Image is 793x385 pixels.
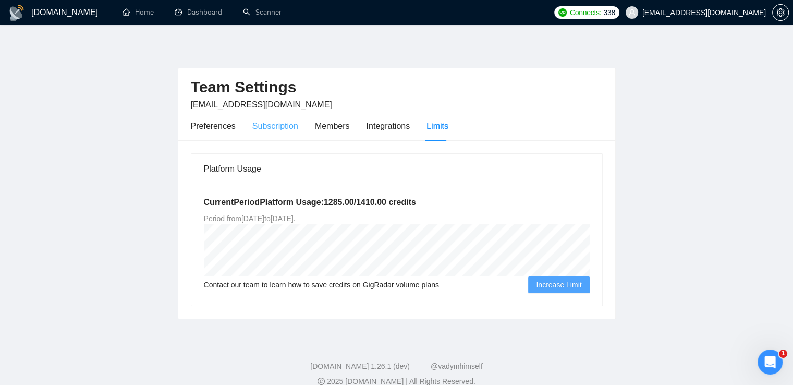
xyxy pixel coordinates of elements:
[243,8,282,17] a: searchScanner
[191,100,332,109] span: [EMAIL_ADDRESS][DOMAIN_NAME]
[536,279,581,291] span: Increase Limit
[191,77,603,98] h2: Team Settings
[315,119,350,133] div: Members
[310,362,410,370] a: [DOMAIN_NAME] 1.26.1 (dev)
[528,276,589,293] button: Increase Limit
[431,362,483,370] a: @vadymhimself
[191,119,236,133] div: Preferences
[204,196,590,209] h5: Current Period Platform Usage: 1285.00 / 1410.00 credits
[175,8,222,17] a: dashboardDashboard
[318,378,325,385] span: copyright
[758,350,783,375] iframe: Intercom live chat
[367,119,410,133] div: Integrations
[628,9,636,16] span: user
[558,8,567,17] img: upwork-logo.png
[204,279,439,291] span: Contact our team to learn how to save credits on GigRadar volume plans
[779,350,787,358] span: 1
[204,214,296,223] span: Period from [DATE] to [DATE] .
[8,5,25,21] img: logo
[603,7,615,18] span: 338
[570,7,601,18] span: Connects:
[252,119,298,133] div: Subscription
[123,8,154,17] a: homeHome
[772,4,789,21] button: setting
[426,119,448,133] div: Limits
[204,154,590,184] div: Platform Usage
[773,8,788,17] span: setting
[772,8,789,17] a: setting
